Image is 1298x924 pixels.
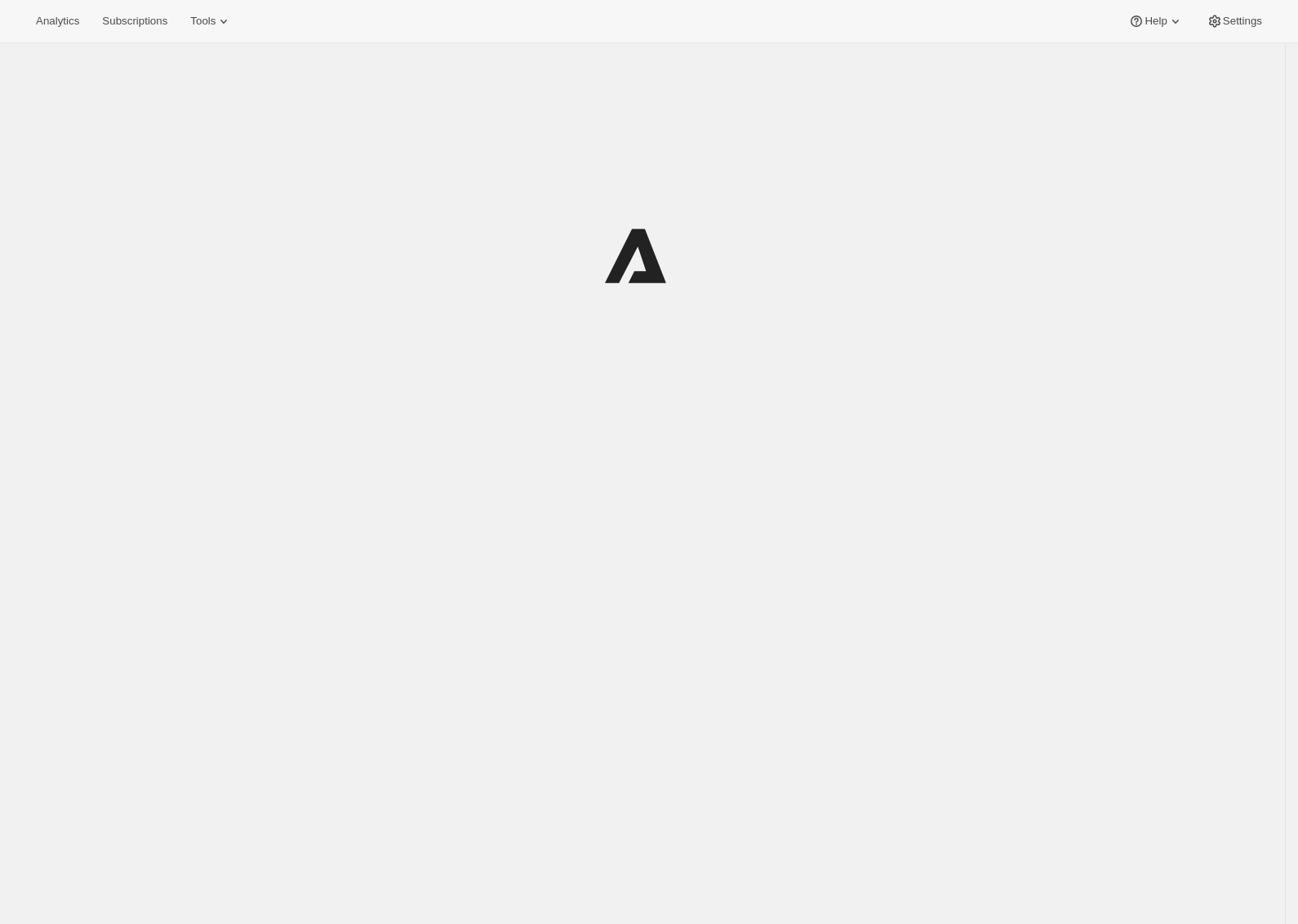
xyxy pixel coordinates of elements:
span: Subscriptions [102,15,167,28]
button: Analytics [26,10,89,33]
span: Settings [1223,15,1262,28]
button: Help [1118,10,1193,33]
span: Tools [190,15,216,28]
span: Help [1145,15,1167,28]
button: Subscriptions [92,10,177,33]
button: Settings [1197,10,1272,33]
span: Analytics [36,15,79,28]
button: Tools [180,10,242,33]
